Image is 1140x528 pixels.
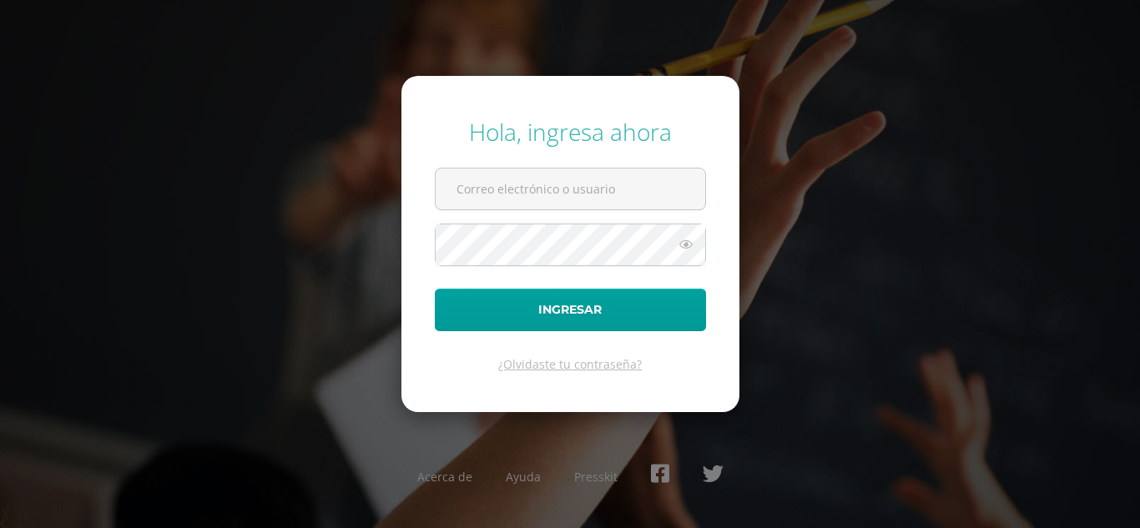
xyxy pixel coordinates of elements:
[435,289,706,331] button: Ingresar
[435,116,706,148] div: Hola, ingresa ahora
[506,469,541,485] a: Ayuda
[498,356,642,372] a: ¿Olvidaste tu contraseña?
[436,168,705,209] input: Correo electrónico o usuario
[574,469,618,485] a: Presskit
[417,469,472,485] a: Acerca de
